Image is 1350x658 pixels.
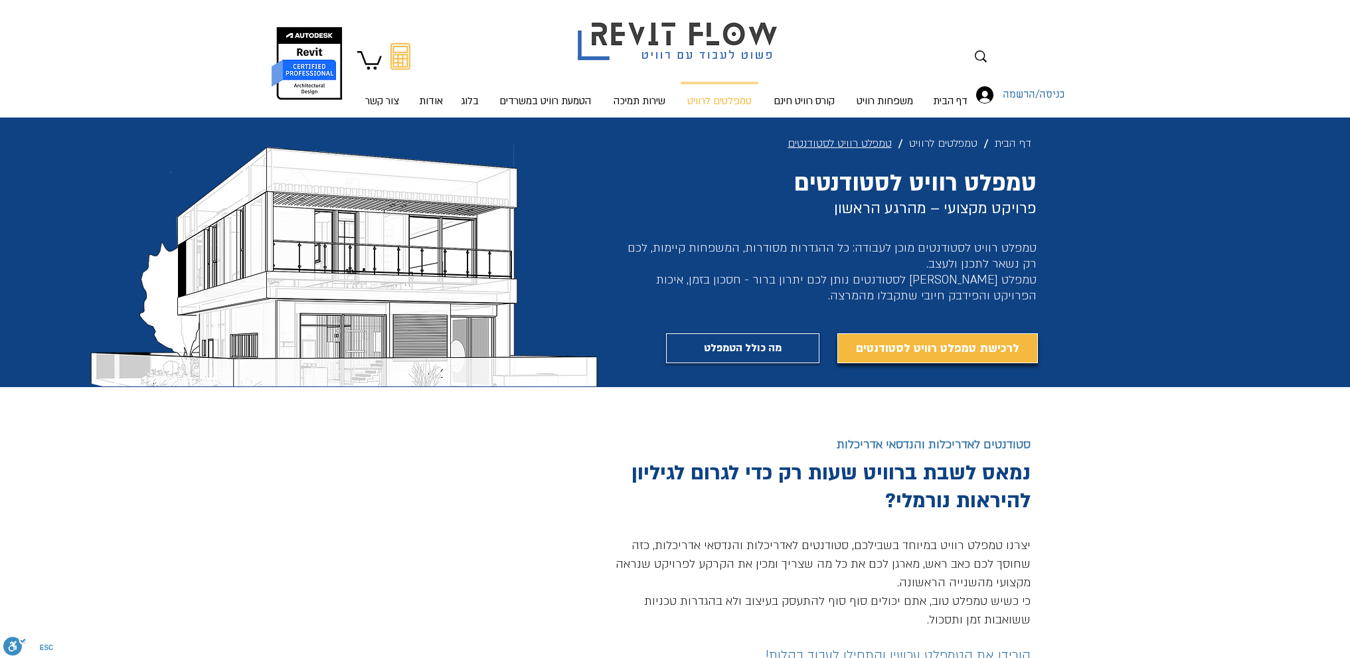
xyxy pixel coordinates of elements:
[788,135,892,153] span: טמפלט רוויט לסטודנטים
[984,137,988,150] span: /
[270,27,344,100] img: autodesk certified professional in revit for architectural design יונתן אלדד
[682,84,757,120] p: טמפלטים לרוויט
[847,82,924,108] a: משפחות רוויט
[355,82,410,108] a: צור קשר
[88,145,600,386] img: וילה רוויט יונתן אלדד
[898,137,902,150] span: /
[851,82,918,120] p: משפחות רוויט
[928,82,973,120] p: דף הבית
[998,86,1069,104] span: כניסה/הרשמה
[762,82,847,108] a: קורס רוויט חינם
[837,437,1031,452] span: סטודנטים לאדריכלות והנדסאי אדריכלות
[347,82,977,108] nav: אתר
[909,135,977,153] span: טמפלטים לרוויט
[856,339,1019,358] span: לרכישת טמפלט רוויט לסטודנטים
[781,131,898,156] a: טמפלט רוויט לסטודנטים
[794,167,1037,199] span: טמפלט רוויט לסטודנטים
[666,333,819,363] a: מה כולל הטמפלט
[632,459,1031,515] span: נמאס לשבת ברוויט שעות רק כדי לגרום לגיליון להיראות נורמלי?
[456,82,484,120] p: בלוג
[704,339,782,358] span: מה כולל הטמפלט
[988,131,1038,156] a: דף הבית
[608,82,671,120] p: שירות תמיכה
[360,82,404,120] p: צור קשר
[924,82,977,108] a: דף הבית
[603,82,677,108] a: שירות תמיכה
[902,131,984,156] a: טמפלטים לרוויט
[564,2,794,64] img: Revit flow logo פשוט לעבוד עם רוויט
[488,82,603,108] a: הטמעת רוויט במשרדים
[967,82,1027,108] button: כניסה/הרשמה
[390,43,410,70] svg: מחשבון מעבר מאוטוקאד לרוויט
[410,82,452,108] a: אודות
[837,333,1038,363] a: לרכישת טמפלט רוויט לסטודנטים
[616,538,1031,627] span: יצרנו טמפלט רוויט במיוחד בשבילכם, סטודנטים לאדריכלות והנדסאי אדריכלות, כזה שחוסך לכם כאב ראש, מאר...
[628,240,1037,303] span: טמפלט רוויט לסטודנטים מוכן לעבודה: כל ההגדרות מסודרות, המשפחות קיימות, לכם רק נשאר לתכנן ולעצב. ט...
[680,130,1038,157] nav: נתיב הניווט (breadcrumbs)
[995,135,1031,153] span: דף הבית
[452,82,488,108] a: בלוג
[414,82,448,120] p: אודות
[834,199,1037,218] span: פרויקט מקצועי – מהרגע הראשון
[494,82,596,120] p: הטמעת רוויט במשרדים
[677,82,762,108] a: טמפלטים לרוויט
[768,82,840,120] p: קורס רוויט חינם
